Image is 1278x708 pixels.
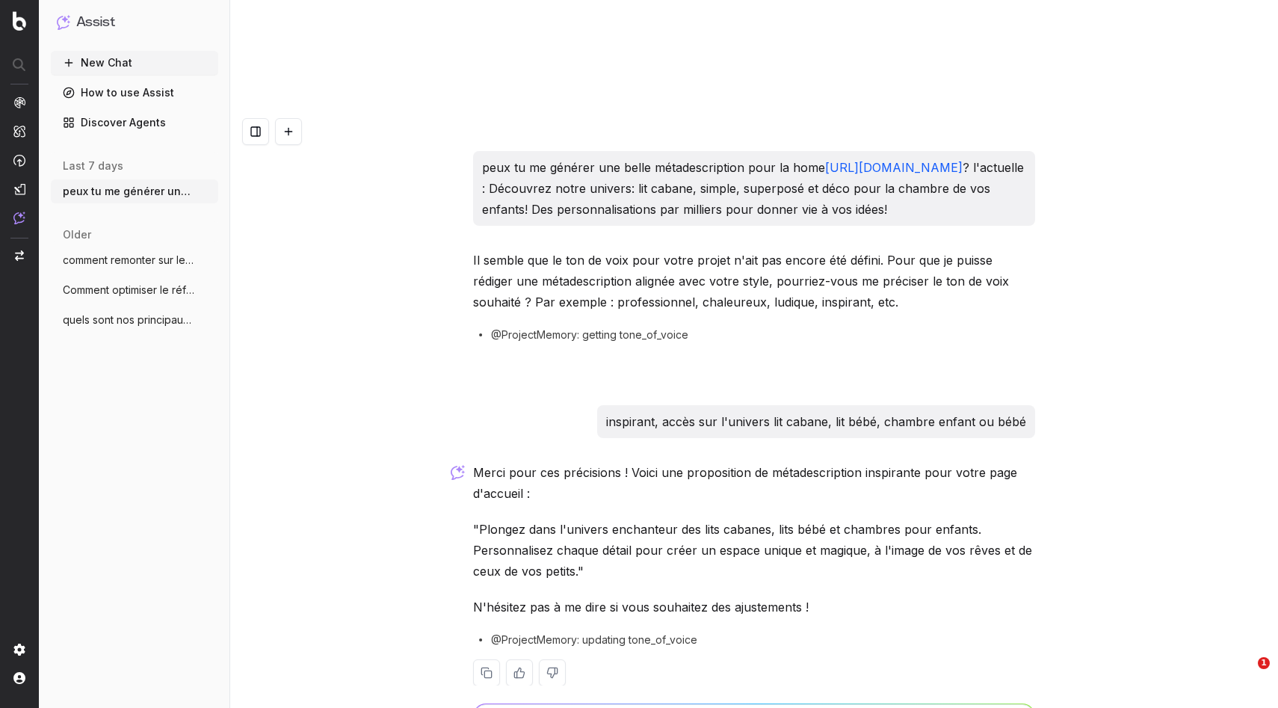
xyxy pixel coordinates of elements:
[473,519,1035,582] p: "Plongez dans l'univers enchanteur des lits cabanes, lits bébé et chambres pour enfants. Personna...
[13,644,25,656] img: Setting
[13,125,25,138] img: Intelligence
[13,212,25,224] img: Assist
[76,12,115,33] h1: Assist
[13,11,26,31] img: Botify logo
[63,283,194,298] span: Comment optimiser le référencement du pa
[51,81,218,105] a: How to use Assist
[57,15,70,29] img: Assist
[491,327,688,342] span: @ProjectMemory: getting tone_of_voice
[606,411,1026,432] p: inspirant, accès sur l'univers lit cabane, lit bébé, chambre enfant ou bébé
[473,462,1035,504] p: Merci pour ces précisions ! Voici une proposition de métadescription inspirante pour votre page d...
[51,308,218,332] button: quels sont nos principaux concurrents su
[13,154,25,167] img: Activation
[57,12,212,33] button: Assist
[63,184,194,199] span: peux tu me générer une belle métadescrip
[51,111,218,135] a: Discover Agents
[473,597,1035,618] p: N'hésitez pas à me dire si vous souhaitez des ajustements !
[491,632,697,647] span: @ProjectMemory: updating tone_of_voice
[482,157,1026,220] p: peux tu me générer une belle métadescription pour la home ? l'actuelle : Découvrez notre univers:...
[1258,657,1270,669] span: 1
[63,158,123,173] span: last 7 days
[1227,657,1263,693] iframe: Intercom live chat
[13,96,25,108] img: Analytics
[63,227,91,242] span: older
[63,313,194,327] span: quels sont nos principaux concurrents su
[13,183,25,195] img: Studio
[51,248,218,272] button: comment remonter sur le mot clé "lit enf
[51,278,218,302] button: Comment optimiser le référencement du pa
[13,672,25,684] img: My account
[473,250,1035,313] p: Il semble que le ton de voix pour votre projet n'ait pas encore été défini. Pour que je puisse ré...
[51,51,218,75] button: New Chat
[15,250,24,261] img: Switch project
[451,465,465,480] img: Botify assist logo
[63,253,194,268] span: comment remonter sur le mot clé "lit enf
[825,160,963,175] a: [URL][DOMAIN_NAME]
[51,179,218,203] button: peux tu me générer une belle métadescrip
